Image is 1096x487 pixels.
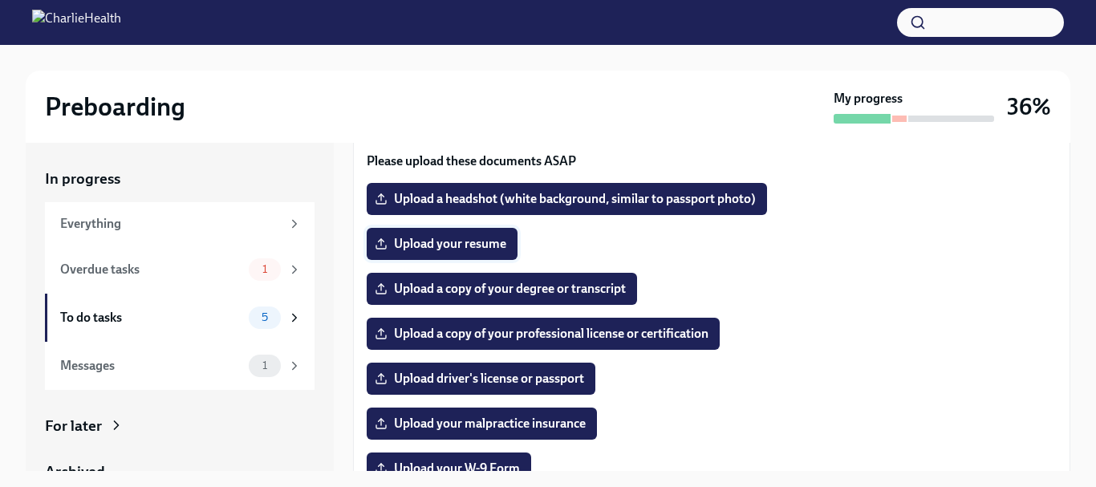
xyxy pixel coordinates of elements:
a: In progress [45,168,315,189]
a: Messages1 [45,342,315,390]
strong: Please upload these documents ASAP [367,153,576,168]
span: Upload your malpractice insurance [378,416,586,432]
div: For later [45,416,102,436]
a: Overdue tasks1 [45,246,315,294]
span: Upload a copy of your degree or transcript [378,281,626,297]
label: Upload your W-9 Form [367,453,531,485]
span: Upload your W-9 Form [378,461,520,477]
span: 1 [253,263,277,275]
h2: Preboarding [45,91,185,123]
label: Upload your malpractice insurance [367,408,597,440]
div: To do tasks [60,309,242,327]
label: Upload your resume [367,228,518,260]
label: Upload driver's license or passport [367,363,595,395]
label: Upload a copy of your degree or transcript [367,273,637,305]
strong: My progress [834,90,903,108]
span: Upload your resume [378,236,506,252]
a: Archived [45,461,315,482]
div: Messages [60,357,242,375]
img: CharlieHealth [32,10,121,35]
span: Upload driver's license or passport [378,371,584,387]
a: To do tasks5 [45,294,315,342]
a: For later [45,416,315,436]
span: Upload a headshot (white background, similar to passport photo) [378,191,756,207]
div: Everything [60,215,281,233]
label: Upload a headshot (white background, similar to passport photo) [367,183,767,215]
span: 5 [252,311,278,323]
a: Everything [45,202,315,246]
label: Upload a copy of your professional license or certification [367,318,720,350]
h3: 36% [1007,92,1051,121]
div: Overdue tasks [60,261,242,278]
span: Upload a copy of your professional license or certification [378,326,708,342]
span: 1 [253,359,277,371]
